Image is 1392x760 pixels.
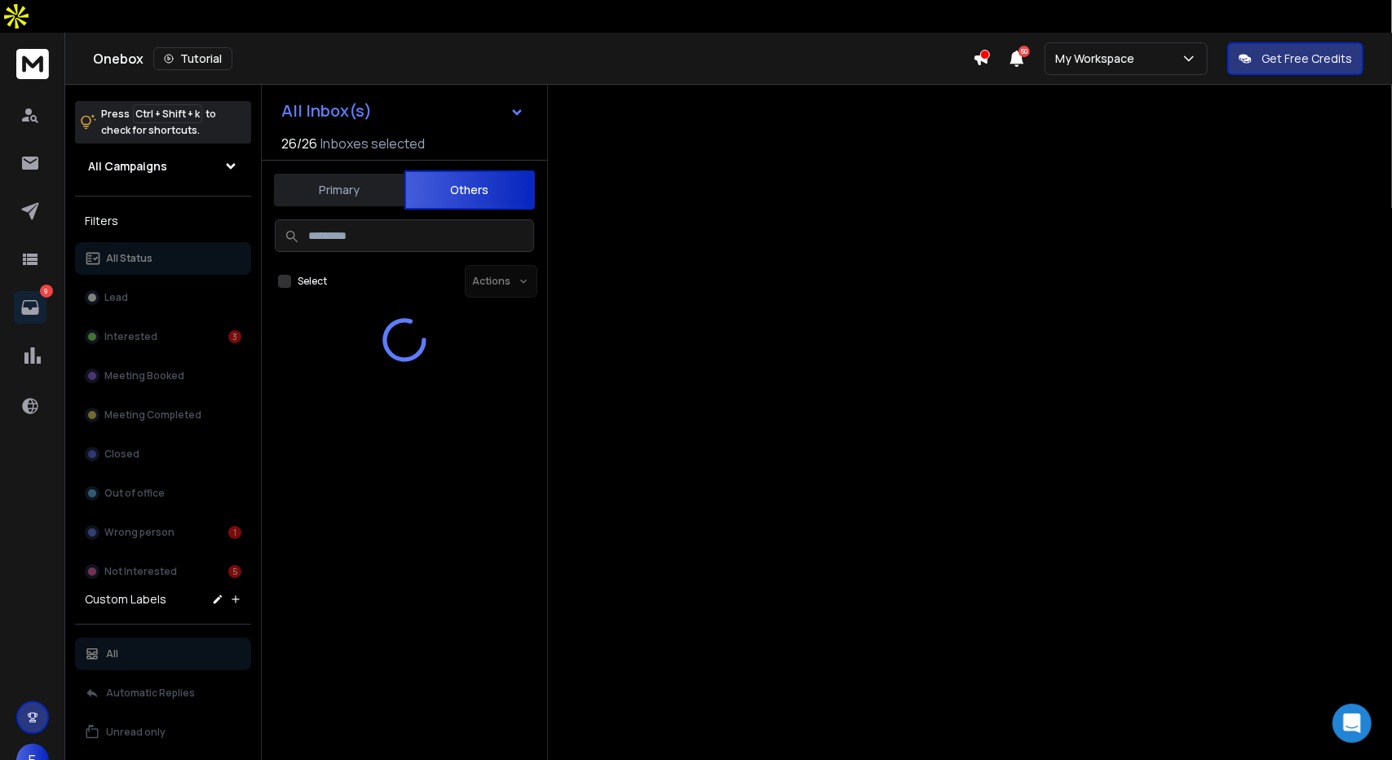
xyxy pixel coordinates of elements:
[14,291,46,324] a: 9
[44,95,57,108] img: tab_domain_overview_orange.svg
[42,42,116,55] div: Domain: [URL]
[281,134,317,153] span: 26 / 26
[85,591,166,608] h3: Custom Labels
[274,172,404,208] button: Primary
[62,96,146,107] div: Domain Overview
[153,47,232,70] button: Tutorial
[180,96,275,107] div: Keywords by Traffic
[320,134,425,153] h3: Inboxes selected
[75,150,251,183] button: All Campaigns
[101,106,216,139] p: Press to check for shortcuts.
[93,47,973,70] div: Onebox
[298,275,327,288] label: Select
[1055,51,1141,67] p: My Workspace
[162,95,175,108] img: tab_keywords_by_traffic_grey.svg
[133,104,202,123] span: Ctrl + Shift + k
[268,95,537,127] button: All Inbox(s)
[1227,42,1363,75] button: Get Free Credits
[88,158,167,175] h1: All Campaigns
[26,26,39,39] img: logo_orange.svg
[40,285,53,298] p: 9
[1019,46,1030,57] span: 50
[46,26,80,39] div: v 4.0.25
[1262,51,1352,67] p: Get Free Credits
[75,210,251,232] h3: Filters
[404,170,535,210] button: Others
[281,103,372,119] h1: All Inbox(s)
[26,42,39,55] img: website_grey.svg
[1332,704,1372,743] div: Open Intercom Messenger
